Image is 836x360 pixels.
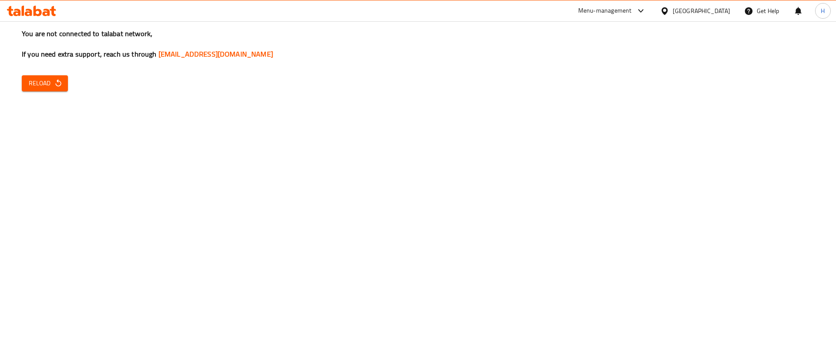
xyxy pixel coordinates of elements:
h3: You are not connected to talabat network, If you need extra support, reach us through [22,29,814,59]
button: Reload [22,75,68,91]
div: Menu-management [578,6,632,16]
a: [EMAIL_ADDRESS][DOMAIN_NAME] [158,47,273,61]
span: H [821,6,825,16]
span: Reload [29,78,61,89]
div: [GEOGRAPHIC_DATA] [673,6,730,16]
